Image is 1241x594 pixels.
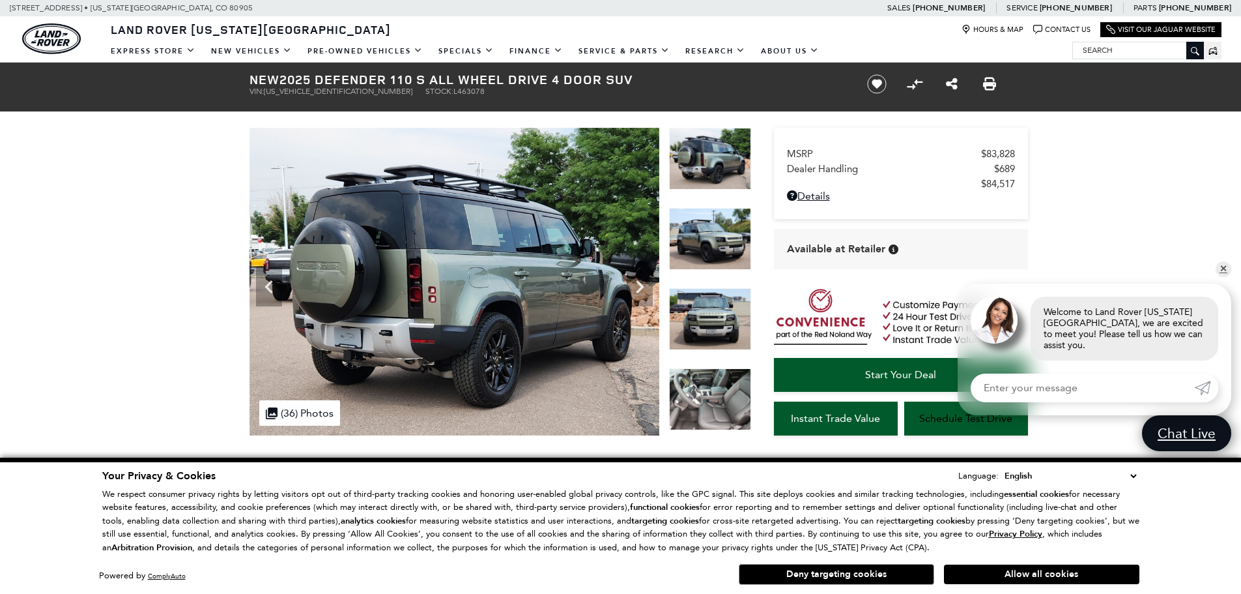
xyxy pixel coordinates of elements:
[250,128,659,436] img: New 2025 Pangea Green LAND ROVER S image 13
[774,358,1028,392] a: Start Your Deal
[981,178,1015,190] span: $84,517
[631,515,699,527] strong: targeting cookies
[250,87,264,96] span: VIN:
[1001,469,1139,483] select: Language Select
[22,23,81,54] img: Land Rover
[981,148,1015,160] span: $83,828
[1033,25,1091,35] a: Contact Us
[669,128,751,190] img: New 2025 Pangea Green LAND ROVER S image 13
[944,565,1139,584] button: Allow all cookies
[1040,3,1112,13] a: [PHONE_NUMBER]
[669,288,751,350] img: New 2025 Pangea Green LAND ROVER S image 15
[971,297,1018,344] img: Agent profile photo
[22,23,81,54] a: land-rover
[1006,3,1037,12] span: Service
[1159,3,1231,13] a: [PHONE_NUMBER]
[1031,297,1218,361] div: Welcome to Land Rover [US_STATE][GEOGRAPHIC_DATA], we are excited to meet you! Please tell us how...
[111,542,192,554] strong: Arbitration Provision
[1134,3,1157,12] span: Parts
[898,515,965,527] strong: targeting cookies
[774,402,898,436] a: Instant Trade Value
[431,40,502,63] a: Specials
[787,190,1015,202] a: Details
[264,87,412,96] span: [US_VEHICLE_IDENTIFICATION_NUMBER]
[627,267,653,306] div: Next
[1142,415,1231,451] a: Chat Live
[502,40,571,63] a: Finance
[1073,42,1203,58] input: Search
[571,40,678,63] a: Service & Parts
[958,471,999,480] div: Language:
[887,3,911,12] span: Sales
[10,3,253,12] a: [STREET_ADDRESS] • [US_STATE][GEOGRAPHIC_DATA], CO 80905
[425,87,453,96] span: Stock:
[678,40,753,63] a: Research
[946,76,958,92] a: Share this New 2025 Defender 110 S All Wheel Drive 4 Door SUV
[256,267,282,306] div: Previous
[905,74,924,94] button: Compare Vehicle
[103,40,203,63] a: EXPRESS STORE
[962,25,1023,35] a: Hours & Map
[1195,374,1218,402] a: Submit
[1004,488,1069,500] strong: essential cookies
[919,412,1012,424] span: Schedule Test Drive
[889,245,898,254] div: Vehicle is in stock and ready for immediate delivery. Due to demand, availability is subject to c...
[103,22,399,37] a: Land Rover [US_STATE][GEOGRAPHIC_DATA]
[787,148,1015,160] a: MSRP $83,828
[669,208,751,270] img: New 2025 Pangea Green LAND ROVER S image 14
[203,40,300,63] a: New Vehicles
[739,564,934,585] button: Deny targeting cookies
[865,368,936,381] span: Start Your Deal
[994,163,1015,175] span: $689
[791,412,880,424] span: Instant Trade Value
[787,242,885,256] span: Available at Retailer
[102,469,216,483] span: Your Privacy & Cookies
[913,3,985,13] a: [PHONE_NUMBER]
[971,374,1195,402] input: Enter your message
[630,501,700,513] strong: functional cookies
[453,87,485,96] span: L463078
[983,76,996,92] a: Print this New 2025 Defender 110 S All Wheel Drive 4 Door SUV
[787,148,981,160] span: MSRP
[259,400,340,426] div: (36) Photos
[787,178,1015,190] a: $84,517
[103,40,827,63] nav: Main Navigation
[989,528,1042,540] u: Privacy Policy
[250,72,846,87] h1: 2025 Defender 110 S All Wheel Drive 4 Door SUV
[787,163,1015,175] a: Dealer Handling $689
[341,515,406,527] strong: analytics cookies
[250,70,279,88] strong: New
[111,22,391,37] span: Land Rover [US_STATE][GEOGRAPHIC_DATA]
[99,572,186,580] div: Powered by
[753,40,827,63] a: About Us
[669,368,751,430] img: New 2025 Pangea Green LAND ROVER S image 16
[863,74,891,95] button: Save vehicle
[904,402,1028,436] a: Schedule Test Drive
[148,572,186,580] a: ComplyAuto
[300,40,431,63] a: Pre-Owned Vehicles
[102,488,1139,555] p: We respect consumer privacy rights by letting visitors opt out of third-party tracking cookies an...
[1106,25,1216,35] a: Visit Our Jaguar Website
[1151,424,1222,442] span: Chat Live
[787,163,994,175] span: Dealer Handling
